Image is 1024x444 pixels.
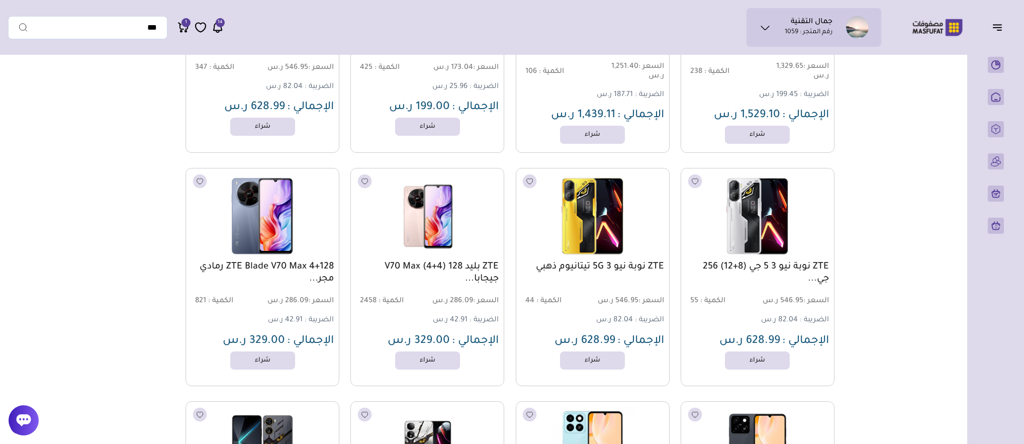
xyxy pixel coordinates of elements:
span: 286.09 ر.س [429,297,499,306]
span: 44 [525,297,534,305]
span: السعر : [638,63,664,71]
a: 14 [212,21,224,34]
span: الضريبة : [635,91,664,99]
span: 14 [218,18,223,27]
span: الإجمالي : [617,335,664,347]
span: الكمية : [208,297,233,305]
span: 821 [195,297,206,305]
span: 628.99 ر.س [719,335,780,347]
span: 106 [525,68,537,76]
a: شراء [560,126,625,144]
span: السعر : [803,63,829,71]
span: الكمية : [536,297,562,305]
a: شراء [395,118,460,136]
span: 546.95 ر.س [263,63,334,73]
span: الإجمالي : [782,110,829,122]
a: ZTE بليد V70 Max (4+4) 128 جيجابا... [356,261,499,285]
span: الكمية : [539,68,564,76]
a: شراء [230,118,295,136]
span: 199.00 ر.س [389,102,450,114]
span: 55 [690,297,698,305]
a: ZTE نوبة نيو 3 5G تيتانيوم ذهبي [521,261,664,273]
span: 546.95 ر.س [759,297,829,306]
span: الضريبة : [305,316,334,324]
span: 425 [360,64,373,72]
a: ZTE Blade V70 Max 4+128 رمادي مجر... [191,261,334,285]
span: السعر : [308,297,334,305]
h1: جمال التقنية [791,18,832,28]
span: الإجمالي : [287,102,334,114]
span: 628.99 ر.س [224,102,285,114]
span: 187.71 ر.س [597,91,633,99]
span: 25.96 ر.س [432,83,468,91]
span: الإجمالي : [287,335,334,347]
span: الكمية : [379,297,404,305]
span: السعر : [473,297,499,305]
span: 199.45 ر.س [759,91,798,99]
span: 1,439.11 ر.س [551,110,615,122]
span: 238 [690,68,702,76]
p: رقم المتجر : 1059 [785,28,832,38]
span: 347 [195,64,207,72]
span: السعر : [308,64,334,72]
a: شراء [560,351,625,370]
span: الكمية : [375,64,400,72]
a: ZTE نوبة نيو 3 5 جي (8+12) 256 جي... [686,261,829,285]
span: الإجمالي : [452,335,499,347]
a: شراء [725,126,790,144]
span: الضريبة : [800,316,829,324]
span: السعر : [638,297,664,305]
span: 546.95 ر.س [594,297,664,306]
img: 20250909142524268916.png [522,173,664,258]
span: الكمية : [700,297,725,305]
img: 2025-10-05-68e273389b20f.png [356,173,498,258]
a: شراء [395,351,460,370]
span: السعر : [803,297,829,305]
span: 82.04 ر.س [596,316,633,324]
a: شراء [230,351,295,370]
img: Logo [905,18,970,37]
span: الضريبة : [635,316,664,324]
span: 1,529.10 ر.س [714,110,780,122]
span: الضريبة : [305,83,334,91]
span: الضريبة : [470,83,499,91]
span: 173.04 ر.س [429,63,499,73]
span: 329.00 ر.س [223,335,285,347]
span: الإجمالي : [617,110,664,122]
span: 82.04 ر.س [761,316,798,324]
span: 2458 [360,297,377,305]
span: 42.91 ر.س [268,316,303,324]
span: 329.00 ر.س [388,335,450,347]
img: جمال التقنية [846,16,869,39]
span: الإجمالي : [452,102,499,114]
span: 82.04 ر.س [266,83,303,91]
img: 20250909142531415290.png [687,173,828,258]
span: 42.91 ر.س [433,316,468,324]
span: 286.09 ر.س [263,297,334,306]
a: شراء [725,351,790,370]
span: 1 [185,18,187,27]
img: 20250909142511624952.png [192,173,333,258]
span: السعر : [473,64,499,72]
span: الضريبة : [800,91,829,99]
span: الإجمالي : [782,335,829,347]
span: الكمية : [704,68,729,76]
span: 1,251.40 ر.س [594,62,664,81]
span: الضريبة : [470,316,499,324]
a: 1 [177,21,190,34]
span: 1,329.65 ر.س [759,62,829,81]
span: 628.99 ر.س [554,335,615,347]
span: الكمية : [209,64,234,72]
